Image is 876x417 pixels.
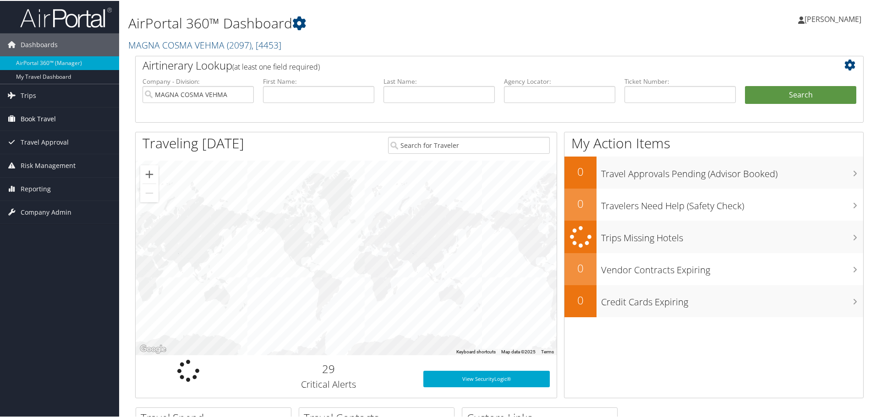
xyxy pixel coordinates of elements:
span: [PERSON_NAME] [805,13,861,23]
h1: Traveling [DATE] [142,133,244,152]
h1: My Action Items [564,133,863,152]
span: ( 2097 ) [227,38,252,50]
a: Open this area in Google Maps (opens a new window) [138,342,168,354]
a: View SecurityLogic® [423,370,550,386]
h2: 29 [248,360,410,376]
h2: 0 [564,260,597,275]
span: Trips [21,83,36,106]
span: Risk Management [21,153,76,176]
img: airportal-logo.png [20,6,112,27]
h3: Vendor Contracts Expiring [601,258,863,276]
h3: Credit Cards Expiring [601,290,863,308]
img: Google [138,342,168,354]
button: Zoom out [140,183,159,201]
span: Reporting [21,177,51,200]
label: Agency Locator: [504,76,615,85]
button: Zoom in [140,164,159,183]
h2: 0 [564,195,597,211]
button: Search [745,85,856,103]
span: (at least one field required) [232,61,320,71]
a: [PERSON_NAME] [798,5,871,32]
span: Travel Approval [21,130,69,153]
h2: Airtinerary Lookup [142,57,796,72]
label: First Name: [263,76,374,85]
a: 0Vendor Contracts Expiring [564,252,863,284]
span: Company Admin [21,200,71,223]
h3: Critical Alerts [248,377,410,390]
label: Last Name: [383,76,495,85]
h3: Travel Approvals Pending (Advisor Booked) [601,162,863,179]
a: Terms (opens in new tab) [541,348,554,353]
h1: AirPortal 360™ Dashboard [128,13,623,32]
input: Search for Traveler [388,136,550,153]
span: , [ 4453 ] [252,38,281,50]
span: Dashboards [21,32,58,55]
h3: Trips Missing Hotels [601,226,863,244]
a: 0Travelers Need Help (Safety Check) [564,188,863,220]
label: Ticket Number: [624,76,736,85]
h2: 0 [564,163,597,179]
span: Book Travel [21,107,56,130]
h2: 0 [564,292,597,307]
button: Keyboard shortcuts [456,348,496,354]
a: 0Credit Cards Expiring [564,284,863,316]
a: Trips Missing Hotels [564,220,863,252]
a: 0Travel Approvals Pending (Advisor Booked) [564,156,863,188]
label: Company - Division: [142,76,254,85]
span: Map data ©2025 [501,348,536,353]
h3: Travelers Need Help (Safety Check) [601,194,863,211]
a: MAGNA COSMA VEHMA [128,38,281,50]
